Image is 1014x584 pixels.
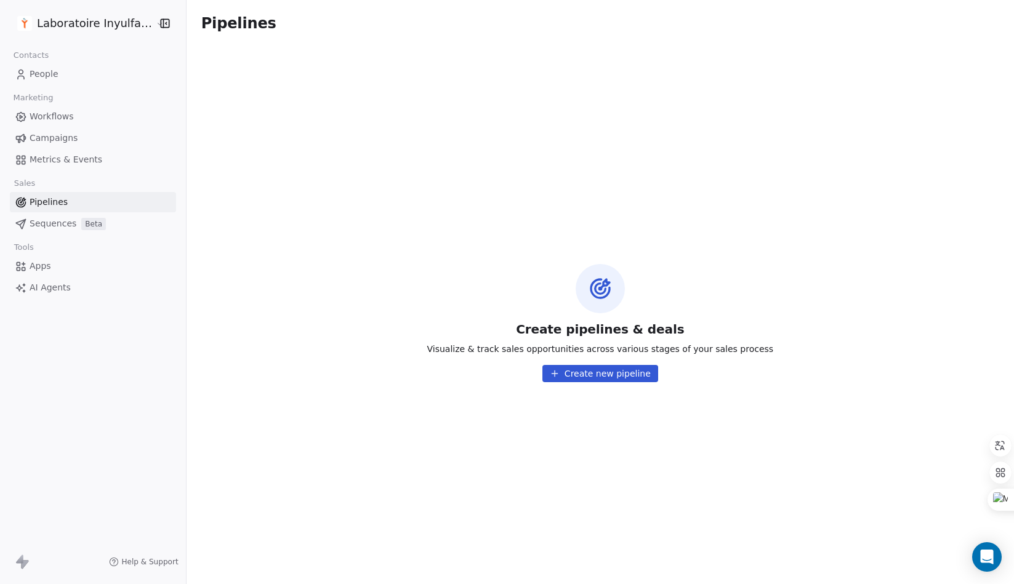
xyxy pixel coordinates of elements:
[81,218,106,230] span: Beta
[30,217,76,230] span: Sequences
[10,256,176,276] a: Apps
[10,128,176,148] a: Campaigns
[10,150,176,170] a: Metrics & Events
[10,192,176,212] a: Pipelines
[516,321,684,338] span: Create pipelines & deals
[427,343,774,355] span: Visualize & track sales opportunities across various stages of your sales process
[109,557,178,567] a: Help & Support
[30,196,68,209] span: Pipelines
[17,16,32,31] img: Y_1.jpg
[8,89,58,107] span: Marketing
[542,365,658,382] button: Create new pipeline
[8,46,54,65] span: Contacts
[30,260,51,273] span: Apps
[30,132,78,145] span: Campaigns
[972,542,1002,572] div: Open Intercom Messenger
[10,64,176,84] a: People
[37,15,153,31] span: Laboratoire Inyulface INC.
[30,153,102,166] span: Metrics & Events
[10,214,176,234] a: SequencesBeta
[201,15,276,32] span: Pipelines
[9,238,39,257] span: Tools
[10,106,176,127] a: Workflows
[121,557,178,567] span: Help & Support
[10,278,176,298] a: AI Agents
[15,13,147,34] button: Laboratoire Inyulface INC.
[30,281,71,294] span: AI Agents
[30,68,58,81] span: People
[9,174,41,193] span: Sales
[30,110,74,123] span: Workflows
